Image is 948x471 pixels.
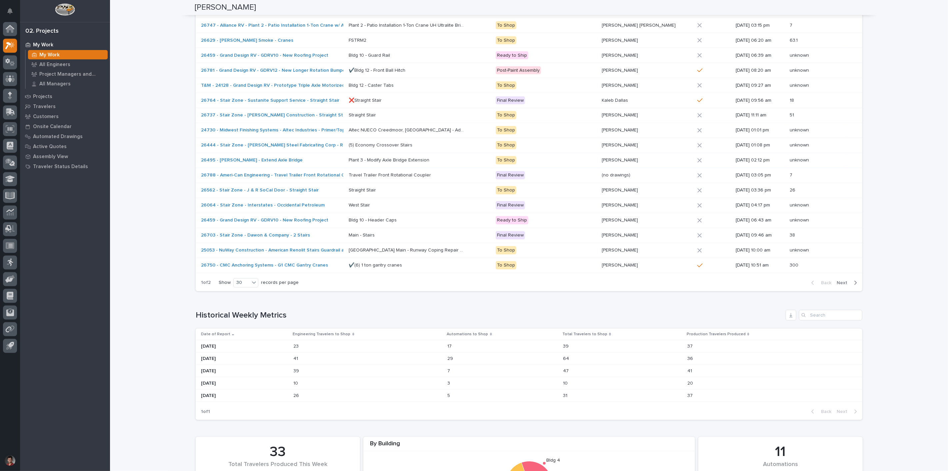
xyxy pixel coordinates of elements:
tr: 26064 - Stair Zone - Interstates - Occidental Petroleum West StairWest Stair Final Review[PERSON_... [196,198,862,213]
p: Plant 3 - Modify Axle Bridge Extension [349,156,431,163]
p: [DATE] [201,381,288,386]
p: 300 [790,261,800,268]
a: 26788 - Ameri-Can Engineering - Travel Trailer Front Rotational Coupler [201,172,359,178]
p: [PERSON_NAME] [602,201,640,208]
tr: 24730 - Midwest Finishing Systems - Altec Industries - Primer/Top Coat ERoom Altec NUECO Creedmoo... [196,123,862,138]
p: [DATE] 01:01 pm [736,127,784,133]
p: 64 [563,355,570,362]
p: 36 [687,355,694,362]
p: Customers [33,114,59,120]
input: Search [799,310,862,321]
p: Straight Stair [349,186,377,193]
p: [PERSON_NAME] [602,51,640,58]
a: 25053 - NuWay Construction - American Renolit Stairs Guardrail and Roof Ladder [201,248,378,253]
button: Next [834,409,862,415]
p: 10 [563,379,569,386]
p: unknown [790,141,810,148]
p: [DATE] 10:00 am [736,248,784,253]
a: Projects [20,91,110,101]
a: 26737 - Stair Zone - [PERSON_NAME] Construction - Straight Stair [201,112,348,118]
p: Main - Stairs [349,231,376,238]
div: To Shop [496,261,516,270]
p: [DATE] 06:20 am [736,38,784,43]
tr: 26495 - [PERSON_NAME] - Extend Axle Bridge Plant 3 - Modify Axle Bridge ExtensionPlant 3 - Modify... [196,153,862,168]
p: Production Travelers Produced [687,331,746,338]
p: [DATE] 04:17 pm [736,202,784,208]
p: 31 [563,392,569,399]
tr: 26747 - Alliance RV - Plant 2 - Patio Installation 1-Ton Crane w/ Anver Lifter Plant 2 - Patio In... [196,18,862,33]
a: Customers [20,111,110,121]
tr: 26459 - Grand Design RV - GDRV10 - New Roofing Project Bldg 10 - Guard RailBldg 10 - Guard Rail R... [196,48,862,63]
div: To Shop [496,246,516,255]
tr: 26444 - Stair Zone - [PERSON_NAME] Steel Fabricating Corp - Recreation Center Project (5) Economy... [196,138,862,153]
p: [DATE] [201,356,288,362]
div: Final Review [496,201,525,209]
a: T&M - 24128 - Grand Design RV - Prototype Triple Axle Motorized Dollies [201,83,361,88]
p: Project Managers and Engineers [39,71,105,77]
p: 26 [294,392,301,399]
p: unknown [790,216,810,223]
p: 23 [294,342,300,349]
a: Traveler Status Details [20,161,110,171]
a: 26703 - Stair Zone - Dawon & Company - 2 Stairs [201,232,310,238]
p: [DATE] [201,344,288,349]
p: 37 [687,342,694,349]
tr: 26764 - Stair Zone - Sustanite Support Service - Straight Stair ❌Straight Stair❌Straight Stair Fi... [196,93,862,108]
p: 7 [790,171,794,178]
p: unknown [790,126,810,133]
p: [DATE] 09:46 am [736,232,784,238]
p: 38 [790,231,796,238]
p: [PERSON_NAME] [602,216,640,223]
p: Altec NUECO Creedmoor, [GEOGRAPHIC_DATA] - Additional Bracing [349,126,467,133]
p: [DATE] 06:43 am [736,217,784,223]
a: Assembly View [20,151,110,161]
p: [PERSON_NAME] [602,261,640,268]
p: 17 [448,342,453,349]
div: Ready to Ship [496,51,528,60]
button: Back [806,409,834,415]
p: Automated Drawings [33,134,83,140]
p: [DATE] 09:27 am [736,83,784,88]
p: 47 [563,367,570,374]
p: [DATE] 03:05 pm [736,172,784,178]
tr: 26459 - Grand Design RV - GDRV10 - New Roofing Project Bldg 10 - Header CapsBldg 10 - Header Caps... [196,213,862,228]
p: Onsite Calendar [33,124,72,130]
a: Active Quotes [20,141,110,151]
p: ❌Straight Stair [349,96,383,103]
p: (no drawings) [602,171,632,178]
p: My Work [33,42,53,48]
a: 26444 - Stair Zone - [PERSON_NAME] Steel Fabricating Corp - Recreation Center Project [201,142,399,148]
div: Post-Paint Assembly [496,66,541,75]
p: 20 [687,379,694,386]
a: My Work [20,40,110,50]
a: 26747 - Alliance RV - Plant 2 - Patio Installation 1-Ton Crane w/ Anver Lifter [201,23,367,28]
p: 5 [448,392,452,399]
div: To Shop [496,126,516,134]
span: Next [837,280,851,286]
p: [PERSON_NAME] [602,111,640,118]
p: [DATE] 01:08 pm [736,142,784,148]
p: Travel Trailer Front Rotational Coupler [349,171,432,178]
p: 10 [294,379,300,386]
tr: 25053 - NuWay Construction - American Renolit Stairs Guardrail and Roof Ladder [GEOGRAPHIC_DATA] ... [196,243,862,258]
p: FSTRM2 [349,36,368,43]
div: To Shop [496,36,516,45]
a: 26064 - Stair Zone - Interstates - Occidental Petroleum [201,202,325,208]
p: Kaleb Dallas [602,96,630,103]
a: All Managers [26,79,110,88]
p: [DATE] [201,368,288,374]
div: By Building [363,440,695,451]
a: 26459 - Grand Design RV - GDRV10 - New Roofing Project [201,217,328,223]
p: [PERSON_NAME] [602,141,640,148]
p: 51 [790,111,795,118]
div: To Shop [496,111,516,119]
div: Final Review [496,96,525,105]
a: All Engineers [26,60,110,69]
p: ✔️(6) 1 ton gantry cranes [349,261,403,268]
div: Notifications [8,8,17,19]
a: 24730 - Midwest Finishing Systems - Altec Industries - Primer/Top Coat ERoom [201,127,374,133]
div: To Shop [496,81,516,90]
div: To Shop [496,141,516,149]
p: unknown [790,66,810,73]
a: 26562 - Stair Zone - J & R SoCal Door - Straight Stair [201,187,319,193]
